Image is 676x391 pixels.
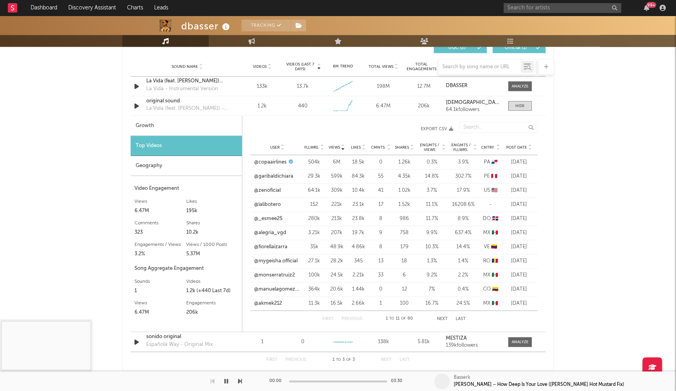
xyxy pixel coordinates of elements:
[254,186,281,194] a: @zenoficial
[481,200,500,208] div: -
[134,249,186,258] div: 3.2%
[244,102,280,110] div: 1.2k
[504,285,534,293] div: [DATE]
[371,215,391,222] div: 8
[134,286,186,295] div: 1
[492,230,498,235] span: 🇲🇽
[304,243,324,251] div: 35k
[481,172,500,180] div: PE
[449,271,477,279] div: 2.2 %
[481,285,500,293] div: CO
[134,307,186,317] div: 6.47M
[134,227,186,237] div: 323
[449,186,477,194] div: 17.9 %
[146,97,228,105] a: original sound
[304,186,324,194] div: 64.1k
[481,299,500,307] div: MX
[481,186,500,194] div: US
[328,200,345,208] div: 221k
[434,43,487,53] button: UGC(2)
[454,381,624,388] div: [PERSON_NAME] – How Deep Is Your Love ([PERSON_NAME] Hot Mustard Fix)
[446,83,500,88] a: DBASSER
[254,285,300,293] a: @manuelagomezg__
[304,158,324,166] div: 504k
[446,335,467,340] strong: MËSTIZA
[446,107,500,112] div: 64.1k followers
[304,299,324,307] div: 11.3k
[322,355,365,364] div: 1 3 3
[186,196,238,206] div: Likes
[378,314,421,323] div: 1 11 80
[371,271,391,279] div: 33
[254,299,282,307] a: @akmek212
[504,215,534,222] div: [DATE]
[504,271,534,279] div: [DATE]
[304,145,319,149] span: Fllwrs.
[504,172,534,180] div: [DATE]
[371,172,391,180] div: 55
[394,285,414,293] div: 12
[186,298,238,307] div: Engagements
[349,285,367,293] div: 1.44k
[491,173,497,178] span: 🇵🇪
[371,186,391,194] div: 41
[454,374,470,381] div: Basserk
[131,156,242,176] div: Geography
[418,285,445,293] div: 7 %
[504,299,534,307] div: [DATE]
[418,172,445,180] div: 14.8 %
[349,200,367,208] div: 23.1k
[329,145,340,149] span: Views
[134,276,186,286] div: Sounds
[254,243,287,251] a: @fiorellaizarra
[186,240,238,249] div: Views / 1000 Posts
[456,316,466,321] button: Last
[146,340,213,348] div: Española Way - Original Mix
[349,186,367,194] div: 10.4k
[349,172,367,180] div: 84.3k
[449,142,472,152] span: Engmts / Fllwrs.
[349,158,367,166] div: 18.5k
[336,358,341,361] span: to
[491,244,497,249] span: 🇻🇪
[381,357,392,362] button: Next
[389,316,394,320] span: to
[492,216,498,221] span: 🇩🇴
[134,184,238,193] div: Video Engagement
[365,82,402,90] div: 198M
[342,316,362,321] button: Previous
[437,316,448,321] button: Next
[371,243,391,251] div: 8
[646,2,656,8] div: 99 +
[134,240,186,249] div: Engagements / Views
[328,271,345,279] div: 24.5k
[365,338,402,346] div: 138k
[492,286,498,291] span: 🇨🇴
[504,158,534,166] div: [DATE]
[449,200,477,208] div: 16208.6 %
[394,172,414,180] div: 4.35k
[394,299,414,307] div: 100
[418,299,445,307] div: 16.7 %
[504,200,534,208] div: [DATE]
[504,257,534,265] div: [DATE]
[254,200,281,208] a: @lalibotero
[481,271,500,279] div: MX
[492,272,498,277] span: 🇲🇽
[394,215,414,222] div: 986
[492,258,498,263] span: 🇷🇴
[186,227,238,237] div: 10.2k
[481,158,500,166] div: PA
[258,126,453,131] button: Export CSV
[134,206,186,215] div: 6.47M
[349,229,367,236] div: 19.7k
[439,45,475,50] span: UGC ( 2 )
[438,64,521,70] input: Search by song name or URL
[418,142,441,152] span: Engmts / Views
[254,229,286,236] a: @alegria_vgd
[504,186,534,194] div: [DATE]
[400,357,410,362] button: Last
[304,271,324,279] div: 100k
[498,45,534,50] span: Official ( 1 )
[328,158,345,166] div: 6M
